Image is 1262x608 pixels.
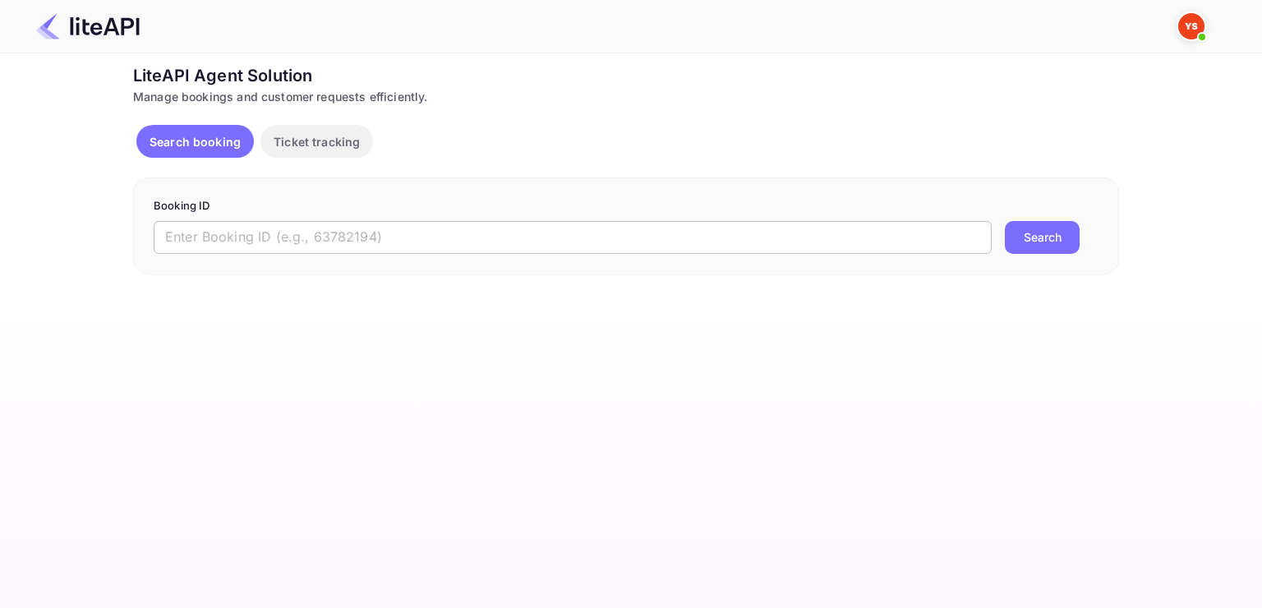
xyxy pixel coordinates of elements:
p: Ticket tracking [274,133,360,150]
div: LiteAPI Agent Solution [133,63,1119,88]
p: Booking ID [154,198,1098,214]
button: Search [1005,221,1080,254]
img: LiteAPI Logo [36,13,140,39]
p: Search booking [150,133,241,150]
img: Yandex Support [1178,13,1204,39]
div: Manage bookings and customer requests efficiently. [133,88,1119,105]
input: Enter Booking ID (e.g., 63782194) [154,221,992,254]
